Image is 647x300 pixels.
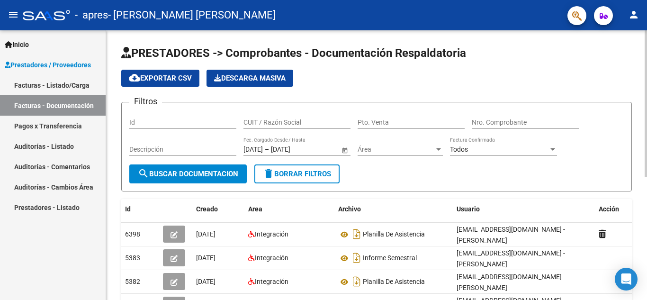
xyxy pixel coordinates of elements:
[108,5,276,26] span: - [PERSON_NAME] [PERSON_NAME]
[450,145,468,153] span: Todos
[207,70,293,87] app-download-masive: Descarga masiva de comprobantes (adjuntos)
[125,230,140,238] span: 6398
[129,72,140,83] mat-icon: cloud_download
[457,273,565,291] span: [EMAIL_ADDRESS][DOMAIN_NAME] - [PERSON_NAME]
[138,168,149,179] mat-icon: search
[5,39,29,50] span: Inicio
[363,278,425,286] span: Planilla De Asistencia
[129,164,247,183] button: Buscar Documentacion
[457,226,565,244] span: [EMAIL_ADDRESS][DOMAIN_NAME] - [PERSON_NAME]
[255,278,288,285] span: Integración
[254,164,340,183] button: Borrar Filtros
[350,250,363,265] i: Descargar documento
[271,145,317,154] input: Fecha fin
[358,145,434,154] span: Área
[457,249,565,268] span: [EMAIL_ADDRESS][DOMAIN_NAME] - [PERSON_NAME]
[350,227,363,242] i: Descargar documento
[453,199,595,219] datatable-header-cell: Usuario
[363,255,417,262] span: Informe Semestral
[125,278,140,285] span: 5382
[192,199,244,219] datatable-header-cell: Creado
[599,205,619,213] span: Acción
[457,205,480,213] span: Usuario
[363,231,425,238] span: Planilla De Asistencia
[340,145,350,155] button: Open calendar
[196,254,216,262] span: [DATE]
[121,199,159,219] datatable-header-cell: Id
[244,199,334,219] datatable-header-cell: Area
[263,170,331,178] span: Borrar Filtros
[121,46,466,60] span: PRESTADORES -> Comprobantes - Documentación Respaldatoria
[196,278,216,285] span: [DATE]
[8,9,19,20] mat-icon: menu
[265,145,269,154] span: –
[595,199,642,219] datatable-header-cell: Acción
[207,70,293,87] button: Descarga Masiva
[255,230,288,238] span: Integración
[338,205,361,213] span: Archivo
[125,205,131,213] span: Id
[196,230,216,238] span: [DATE]
[615,268,638,291] div: Open Intercom Messenger
[129,74,192,82] span: Exportar CSV
[121,70,199,87] button: Exportar CSV
[334,199,453,219] datatable-header-cell: Archivo
[196,205,218,213] span: Creado
[263,168,274,179] mat-icon: delete
[243,145,263,154] input: Fecha inicio
[75,5,108,26] span: - apres
[214,74,286,82] span: Descarga Masiva
[248,205,262,213] span: Area
[628,9,639,20] mat-icon: person
[5,60,91,70] span: Prestadores / Proveedores
[350,274,363,289] i: Descargar documento
[129,95,162,108] h3: Filtros
[138,170,238,178] span: Buscar Documentacion
[255,254,288,262] span: Integración
[125,254,140,262] span: 5383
